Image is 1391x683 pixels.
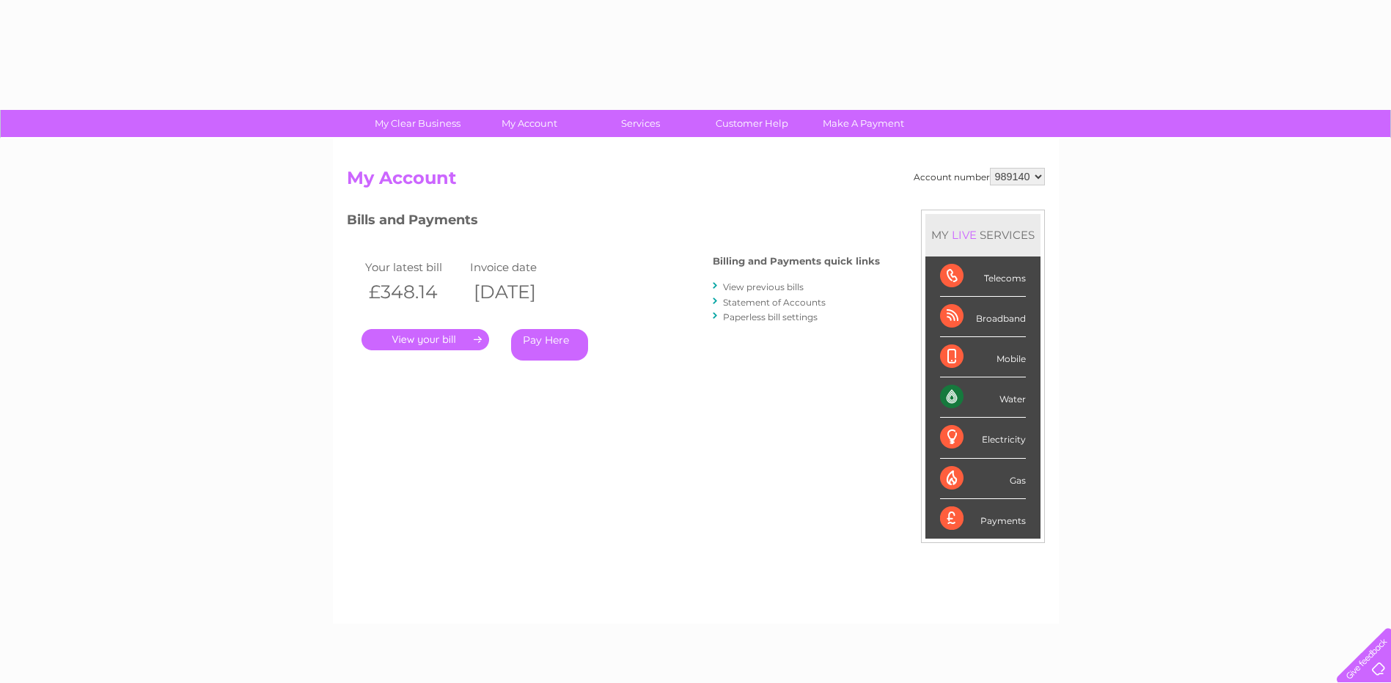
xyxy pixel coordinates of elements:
[940,256,1026,297] div: Telecoms
[511,329,588,361] a: Pay Here
[940,459,1026,499] div: Gas
[361,329,489,350] a: .
[723,311,818,322] a: Paperless bill settings
[949,228,980,242] div: LIVE
[723,297,826,308] a: Statement of Accounts
[347,168,1045,196] h2: My Account
[361,257,467,277] td: Your latest bill
[469,110,590,137] a: My Account
[466,257,572,277] td: Invoice date
[347,210,880,235] h3: Bills and Payments
[357,110,478,137] a: My Clear Business
[940,297,1026,337] div: Broadband
[713,256,880,267] h4: Billing and Payments quick links
[691,110,812,137] a: Customer Help
[940,337,1026,377] div: Mobile
[925,214,1041,256] div: MY SERVICES
[803,110,924,137] a: Make A Payment
[940,377,1026,418] div: Water
[914,168,1045,185] div: Account number
[940,418,1026,458] div: Electricity
[940,499,1026,539] div: Payments
[361,277,467,307] th: £348.14
[580,110,701,137] a: Services
[466,277,572,307] th: [DATE]
[723,281,804,292] a: View previous bills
